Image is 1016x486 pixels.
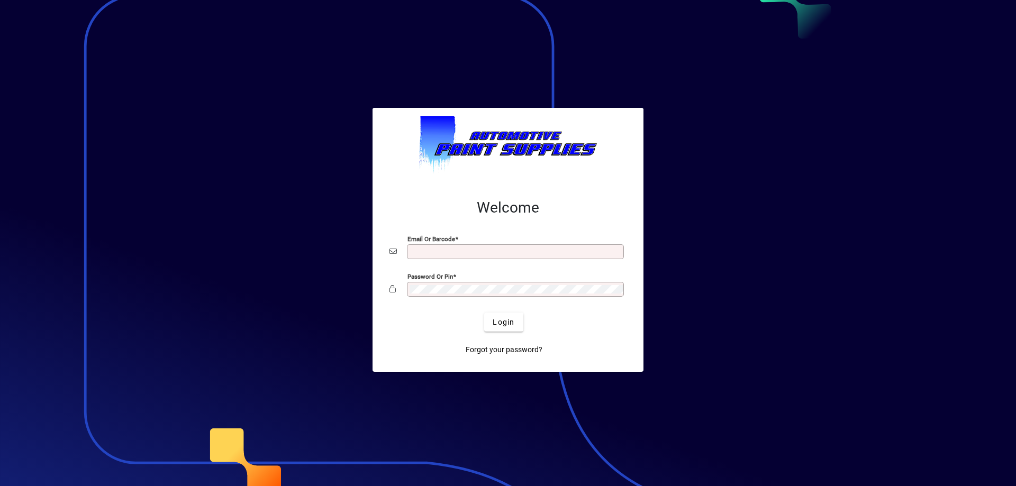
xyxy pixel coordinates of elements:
[466,344,542,355] span: Forgot your password?
[407,273,453,280] mat-label: Password or Pin
[493,317,514,328] span: Login
[461,340,547,359] a: Forgot your password?
[484,313,523,332] button: Login
[389,199,627,217] h2: Welcome
[407,235,455,243] mat-label: Email or Barcode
